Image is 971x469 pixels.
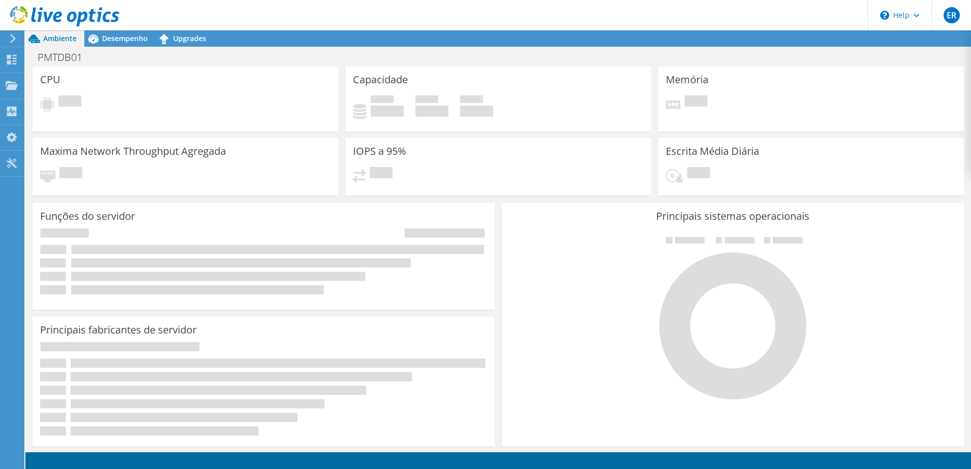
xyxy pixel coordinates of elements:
h3: Maxima Network Throughput Agregada [40,146,226,157]
span: Pendente [370,167,393,181]
h4: 0 GiB [371,106,404,117]
h3: Memória [666,74,708,85]
h3: IOPS a 95% [353,146,406,157]
span: Ambiente [43,33,77,43]
span: Total [460,95,483,106]
span: Disponível [415,95,438,106]
h4: 0 GiB [415,106,448,117]
h3: Principais sistemas operacionais [509,211,956,222]
svg: \n [880,11,889,20]
span: Upgrades [173,33,206,43]
span: Usado [371,95,394,106]
span: Desempenho [102,33,148,43]
span: Pendente [685,95,707,109]
h4: 0 GiB [460,106,493,117]
h1: PMTDB01 [33,52,98,63]
span: Pendente [58,95,81,109]
span: Pendente [687,167,710,181]
h3: Principais fabricantes de servidor [40,324,197,336]
h3: Escrita Média Diária [666,146,759,157]
h3: Capacidade [353,74,408,85]
span: ER [944,7,960,23]
h3: Funções do servidor [40,211,135,222]
span: Pendente [59,167,82,181]
h3: CPU [40,74,60,85]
